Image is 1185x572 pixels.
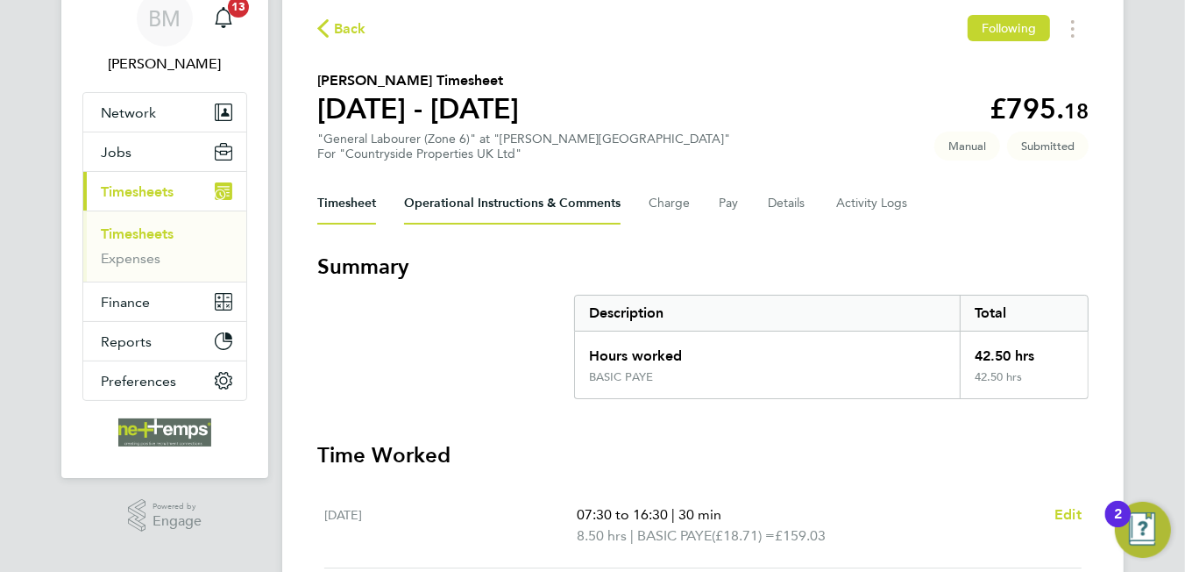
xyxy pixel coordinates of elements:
span: Powered by [153,499,202,514]
span: BM [149,7,181,30]
div: For "Countryside Properties UK Ltd" [317,147,730,161]
span: 07:30 to 16:30 [577,506,668,523]
div: Hours worked [575,332,960,370]
span: Timesheets [101,183,174,200]
button: Reports [83,322,246,361]
button: Timesheets Menu [1057,15,1089,42]
span: | [671,506,675,523]
div: [DATE] [324,504,577,547]
div: BASIC PAYE [589,370,653,384]
div: Timesheets [83,211,246,282]
button: Pay [719,182,740,225]
h3: Summary [317,253,1089,281]
span: | [630,527,634,544]
button: Activity Logs [836,182,910,225]
button: Jobs [83,132,246,171]
span: BASIC PAYE [637,526,712,547]
div: "General Labourer (Zone 6)" at "[PERSON_NAME][GEOGRAPHIC_DATA]" [317,132,730,161]
span: Jobs [101,144,131,161]
div: Summary [574,295,1089,399]
button: Open Resource Center, 2 new notifications [1115,502,1171,558]
span: £159.03 [775,527,826,544]
span: Reports [101,333,152,350]
a: Edit [1054,504,1082,526]
span: Edit [1054,506,1082,523]
div: 42.50 hrs [960,370,1088,398]
button: Operational Instructions & Comments [404,182,621,225]
button: Finance [83,282,246,321]
span: Brooke Morley [82,54,247,75]
span: 18 [1064,98,1089,124]
h2: [PERSON_NAME] Timesheet [317,70,519,91]
span: Following [982,20,1036,36]
h1: [DATE] - [DATE] [317,91,519,126]
button: Following [968,15,1050,41]
button: Timesheets [83,172,246,211]
span: 30 min [678,506,721,523]
div: Description [575,296,960,331]
app-decimal: £795. [990,92,1089,125]
span: Network [101,104,156,121]
span: Back [334,18,366,39]
span: Engage [153,514,202,529]
button: Network [83,93,246,132]
button: Charge [649,182,691,225]
div: 42.50 hrs [960,332,1088,370]
span: This timesheet is Submitted. [1007,132,1089,161]
a: Timesheets [101,225,174,242]
span: Finance [101,294,150,311]
span: 8.50 hrs [577,527,627,544]
div: 2 [1114,514,1122,537]
img: net-temps-logo-retina.png [118,418,211,447]
button: Timesheet [317,182,376,225]
span: This timesheet was manually created. [934,132,1000,161]
button: Details [768,182,808,225]
a: Powered byEngage [128,499,202,533]
a: Go to home page [82,418,247,447]
a: Expenses [101,250,160,267]
h3: Time Worked [317,441,1089,469]
span: (£18.71) = [712,527,775,544]
button: Back [317,18,366,39]
button: Preferences [83,361,246,400]
span: Preferences [101,373,176,390]
div: Total [960,296,1088,331]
